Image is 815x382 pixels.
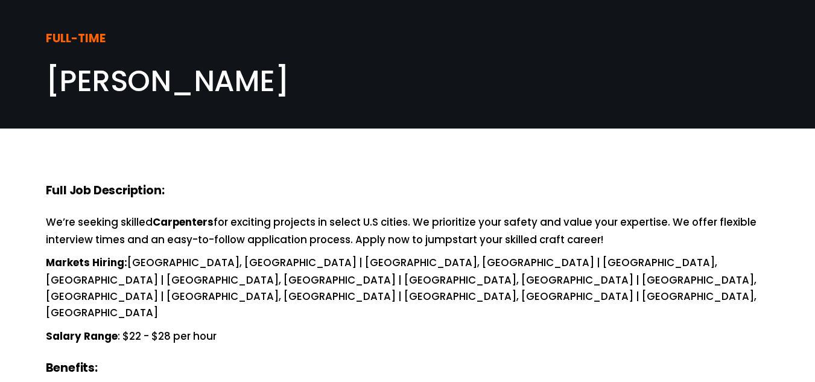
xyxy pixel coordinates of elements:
[46,30,106,49] strong: FULL-TIME
[46,328,118,346] strong: Salary Range
[46,214,770,248] p: We’re seeking skilled for exciting projects in select U.S cities. We prioritize your safety and v...
[46,359,98,379] strong: Benefits:
[46,255,770,321] p: [GEOGRAPHIC_DATA], [GEOGRAPHIC_DATA] | [GEOGRAPHIC_DATA], [GEOGRAPHIC_DATA] | [GEOGRAPHIC_DATA], ...
[46,61,290,101] span: [PERSON_NAME]
[46,255,127,272] strong: Markets Hiring:
[46,328,770,346] p: : $22 - $28 per hour
[46,182,165,202] strong: Full Job Description:
[153,214,214,232] strong: Carpenters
